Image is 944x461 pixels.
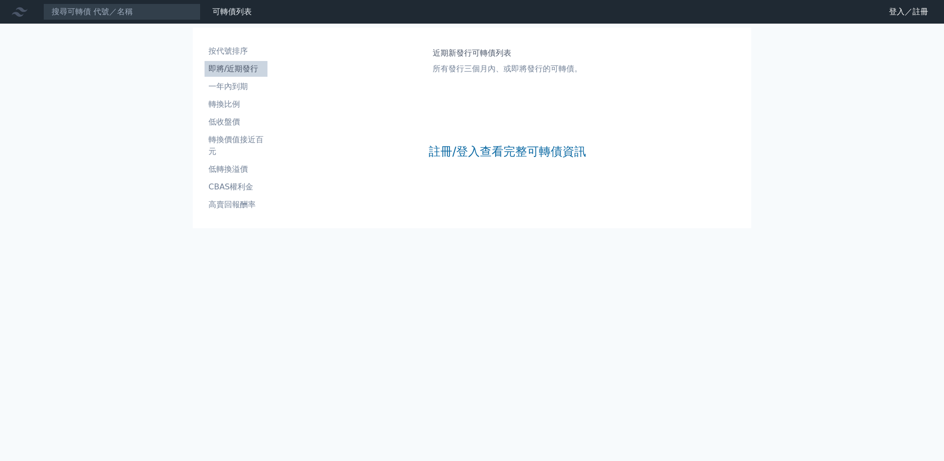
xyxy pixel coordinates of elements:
[205,181,267,193] li: CBAS權利金
[205,199,267,211] li: 高賣回報酬率
[212,7,252,16] a: 可轉債列表
[43,3,201,20] input: 搜尋可轉債 代號／名稱
[205,96,267,112] a: 轉換比例
[205,134,267,157] li: 轉換價值接近百元
[205,116,267,128] li: 低收盤價
[205,43,267,59] a: 按代號排序
[205,179,267,195] a: CBAS權利金
[205,61,267,77] a: 即將/近期發行
[429,144,586,159] a: 註冊/登入查看完整可轉債資訊
[433,47,582,59] h1: 近期新發行可轉債列表
[205,132,267,159] a: 轉換價值接近百元
[881,4,936,20] a: 登入／註冊
[205,63,267,75] li: 即將/近期發行
[205,163,267,175] li: 低轉換溢價
[205,45,267,57] li: 按代號排序
[205,114,267,130] a: 低收盤價
[205,161,267,177] a: 低轉換溢價
[205,197,267,213] a: 高賣回報酬率
[205,81,267,92] li: 一年內到期
[205,98,267,110] li: 轉換比例
[433,63,582,75] p: 所有發行三個月內、或即將發行的可轉債。
[205,79,267,94] a: 一年內到期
